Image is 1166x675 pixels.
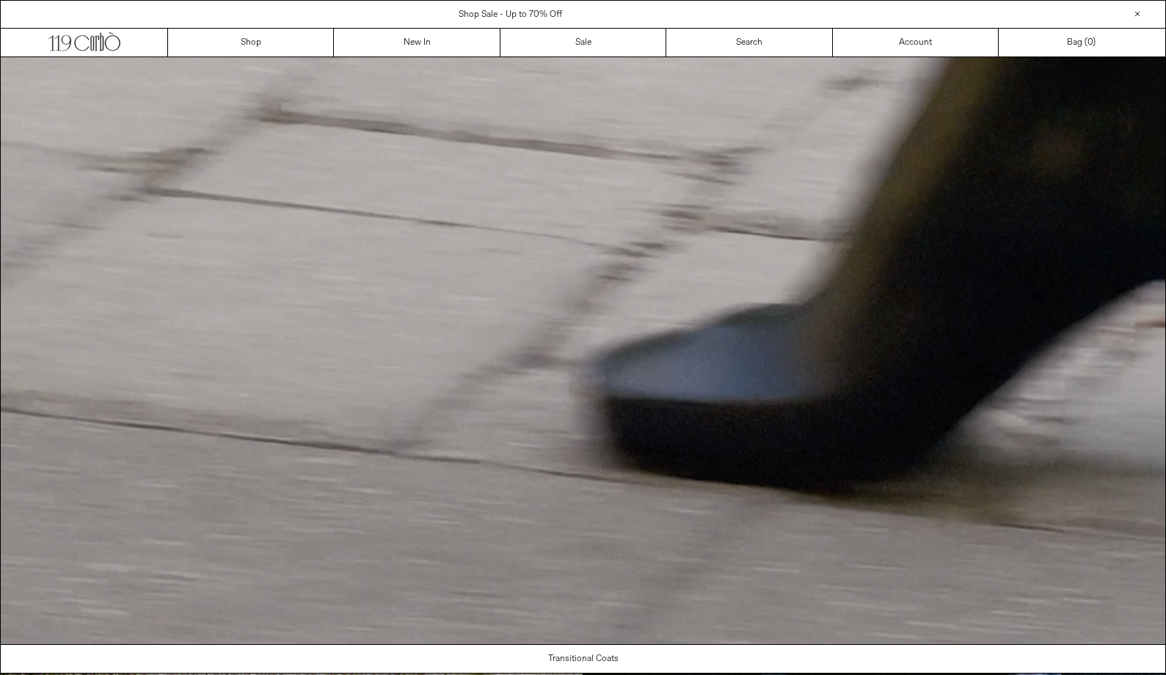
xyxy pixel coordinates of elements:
a: Your browser does not support the video tag. [1,636,1165,648]
a: Transitional Coats [1,645,1166,673]
a: Search [666,29,832,56]
a: Account [833,29,999,56]
span: 0 [1087,37,1093,48]
span: ) [1087,36,1096,49]
a: Shop Sale - Up to 70% Off [459,9,562,21]
a: New In [334,29,500,56]
video: Your browser does not support the video tag. [1,57,1165,644]
a: Sale [500,29,666,56]
a: Shop [168,29,334,56]
a: Bag () [999,29,1165,56]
